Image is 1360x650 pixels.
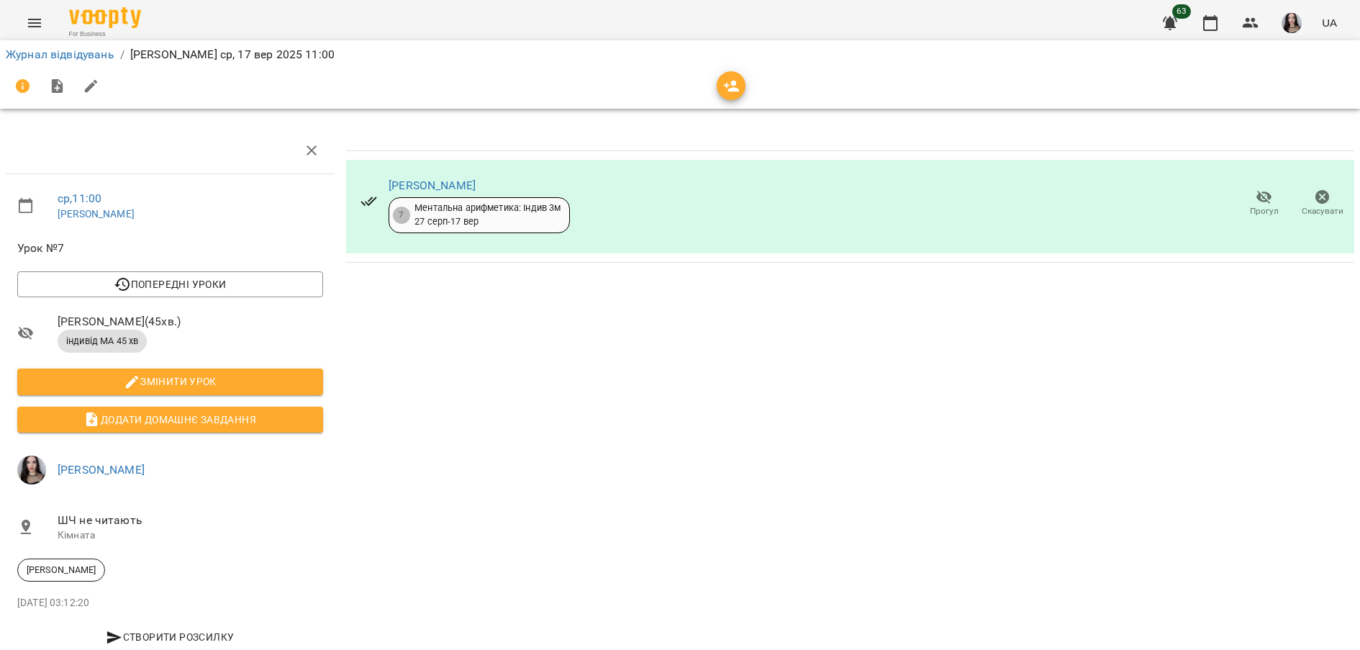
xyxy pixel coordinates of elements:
button: UA [1316,9,1343,36]
a: [PERSON_NAME] [389,179,476,192]
span: [PERSON_NAME] ( 45 хв. ) [58,313,323,330]
a: [PERSON_NAME] [58,208,135,220]
p: Кімната [58,528,323,543]
span: Створити розсилку [23,628,317,646]
a: [PERSON_NAME] [58,463,145,477]
li: / [120,46,124,63]
span: 63 [1172,4,1191,19]
span: Додати домашнє завдання [29,411,312,428]
span: ШЧ не читають [58,512,323,529]
p: [DATE] 03:12:20 [17,596,323,610]
div: Ментальна арифметика: Індив 3м 27 серп - 17 вер [414,202,561,228]
span: Скасувати [1302,205,1343,217]
button: Додати домашнє завдання [17,407,323,433]
span: [PERSON_NAME] [18,564,104,577]
button: Прогул [1235,184,1293,224]
a: ср , 11:00 [58,191,101,205]
span: Прогул [1250,205,1279,217]
img: 23d2127efeede578f11da5c146792859.jpg [17,456,46,484]
a: Журнал відвідувань [6,48,114,61]
button: Menu [17,6,52,40]
button: Змінити урок [17,369,323,394]
div: [PERSON_NAME] [17,559,105,582]
span: Попередні уроки [29,276,312,293]
span: Урок №7 [17,240,323,257]
nav: breadcrumb [6,46,1354,63]
span: індивід МА 45 хв [58,335,147,348]
button: Попередні уроки [17,271,323,297]
span: For Business [69,30,141,39]
span: Змінити урок [29,373,312,390]
img: 23d2127efeede578f11da5c146792859.jpg [1282,13,1302,33]
p: [PERSON_NAME] ср, 17 вер 2025 11:00 [130,46,335,63]
img: Voopty Logo [69,7,141,28]
div: 7 [393,207,410,224]
button: Створити розсилку [17,624,323,650]
button: Скасувати [1293,184,1351,224]
span: UA [1322,15,1337,30]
